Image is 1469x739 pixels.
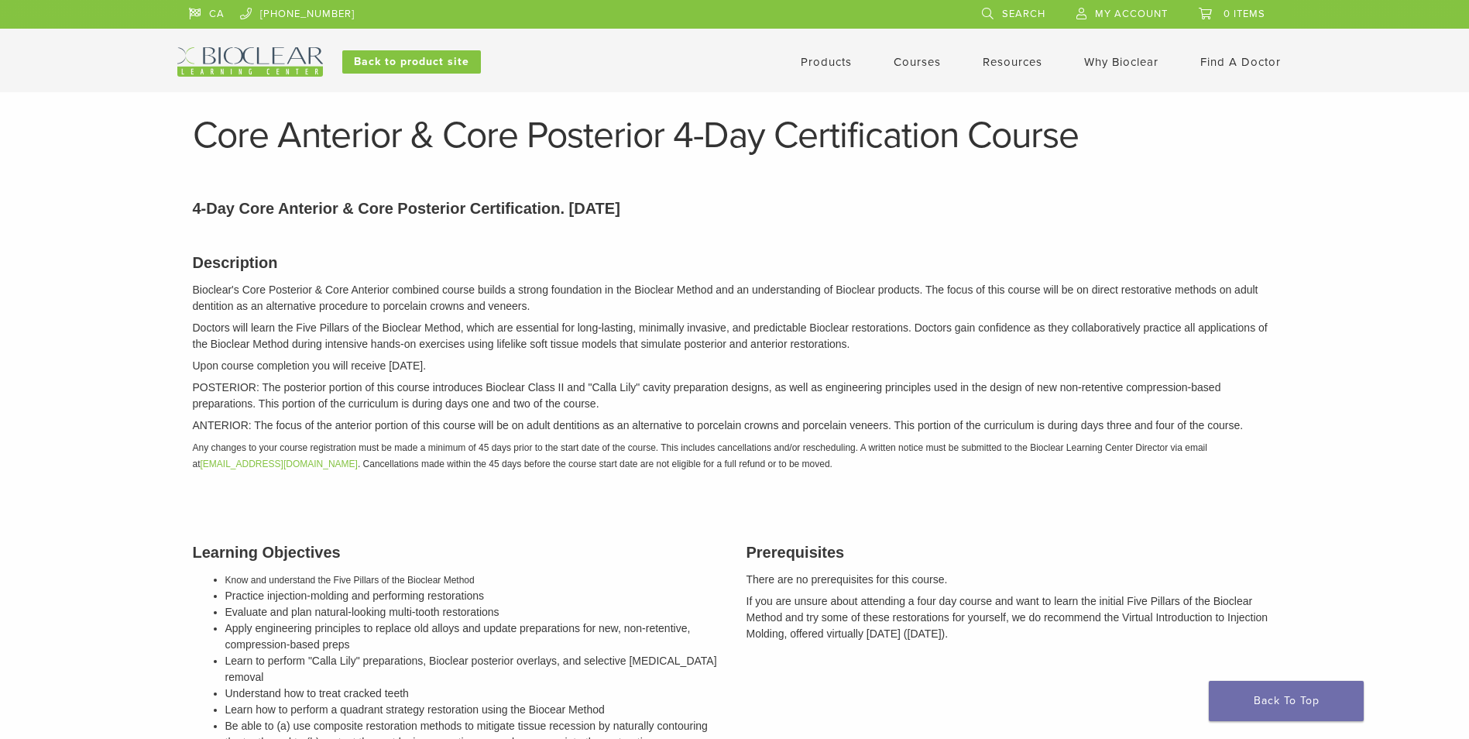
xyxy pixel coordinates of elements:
[193,251,1277,274] h3: Description
[193,541,723,564] h3: Learning Objectives
[225,575,475,586] span: Know and understand the Five Pillars of the Bioclear Method
[342,50,481,74] a: Back to product site
[225,686,723,702] li: Understand how to treat cracked teeth
[225,702,723,718] li: Learn how to perform a quadrant strategy restoration using the Biocear Method
[193,442,1207,469] em: Any changes to your course registration must be made a minimum of 45 days prior to the start date...
[801,55,852,69] a: Products
[1084,55,1158,69] a: Why Bioclear
[193,380,1277,412] p: POSTERIOR: The posterior portion of this course introduces Bioclear Class II and "Calla Lily" cav...
[193,117,1277,154] h1: Core Anterior & Core Posterior 4-Day Certification Course
[225,620,723,653] li: Apply engineering principles to replace old alloys and update preparations for new, non-retentive...
[193,197,1277,220] p: 4-Day Core Anterior & Core Posterior Certification. [DATE]
[1002,8,1045,20] span: Search
[225,588,723,604] li: Practice injection-molding and performing restorations
[747,541,1277,564] h3: Prerequisites
[1209,681,1364,721] a: Back To Top
[1224,8,1265,20] span: 0 items
[1200,55,1281,69] a: Find A Doctor
[193,418,1277,434] p: ANTERIOR: The focus of the anterior portion of this course will be on adult dentitions as an alte...
[193,282,1277,315] p: Bioclear's Core Posterior & Core Anterior combined course builds a strong foundation in the Biocl...
[747,593,1277,642] p: If you are unsure about attending a four day course and want to learn the initial Five Pillars of...
[201,459,358,469] a: [EMAIL_ADDRESS][DOMAIN_NAME]
[177,47,323,77] img: Bioclear
[983,55,1042,69] a: Resources
[193,358,1277,374] p: Upon course completion you will receive [DATE].
[193,320,1277,352] p: Doctors will learn the Five Pillars of the Bioclear Method, which are essential for long-lasting,...
[894,55,941,69] a: Courses
[747,572,1277,588] p: There are no prerequisites for this course.
[225,604,723,620] li: Evaluate and plan natural-looking multi-tooth restorations
[1095,8,1168,20] span: My Account
[225,653,723,686] li: Learn to perform "Calla Lily" preparations, Bioclear posterior overlays, and selective [MEDICAL_D...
